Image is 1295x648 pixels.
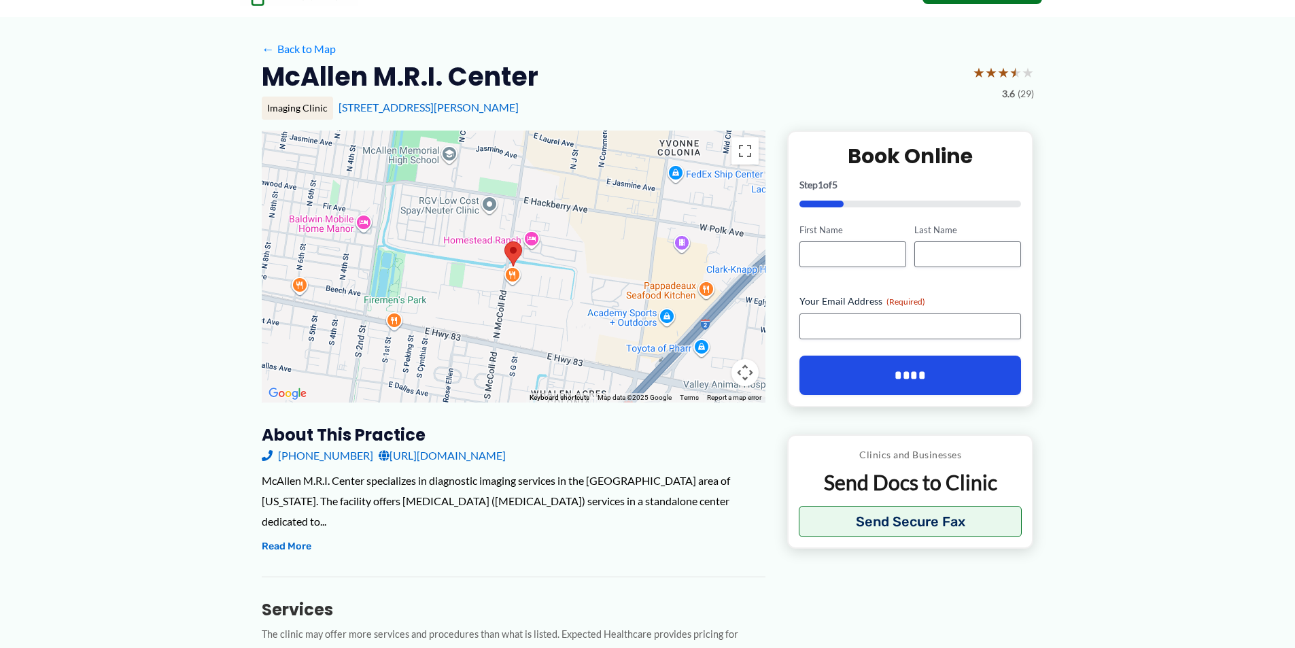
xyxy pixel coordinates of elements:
[707,394,761,401] a: Report a map error
[799,469,1022,496] p: Send Docs to Clinic
[339,101,519,114] a: [STREET_ADDRESS][PERSON_NAME]
[262,39,336,59] a: ←Back to Map
[731,137,759,165] button: Toggle fullscreen view
[262,471,765,531] div: McAllen M.R.I. Center specializes in diagnostic imaging services in the [GEOGRAPHIC_DATA] area of...
[262,60,538,93] h2: McAllen M.R.I. Center
[973,60,985,85] span: ★
[1022,60,1034,85] span: ★
[914,224,1021,237] label: Last Name
[530,393,589,403] button: Keyboard shortcuts
[265,385,310,403] img: Google
[832,179,838,190] span: 5
[799,143,1022,169] h2: Book Online
[886,296,925,307] span: (Required)
[997,60,1009,85] span: ★
[262,424,765,445] h3: About this practice
[262,42,275,55] span: ←
[1018,85,1034,103] span: (29)
[985,60,997,85] span: ★
[1002,85,1015,103] span: 3.6
[262,97,333,120] div: Imaging Clinic
[799,446,1022,464] p: Clinics and Businesses
[1009,60,1022,85] span: ★
[262,539,311,555] button: Read More
[379,445,506,466] a: [URL][DOMAIN_NAME]
[799,506,1022,537] button: Send Secure Fax
[799,180,1022,190] p: Step of
[262,599,765,620] h3: Services
[818,179,823,190] span: 1
[799,294,1022,308] label: Your Email Address
[680,394,699,401] a: Terms (opens in new tab)
[262,445,373,466] a: [PHONE_NUMBER]
[265,385,310,403] a: Open this area in Google Maps (opens a new window)
[598,394,672,401] span: Map data ©2025 Google
[731,359,759,386] button: Map camera controls
[799,224,906,237] label: First Name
